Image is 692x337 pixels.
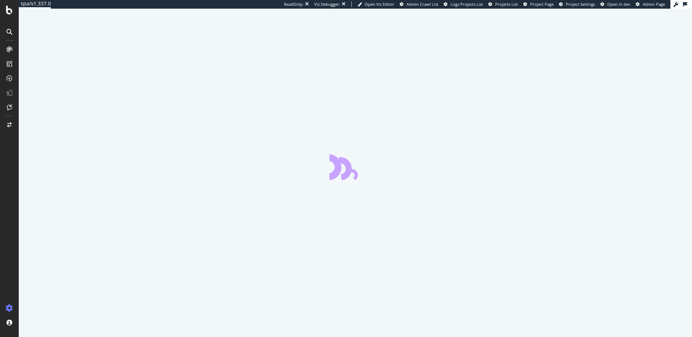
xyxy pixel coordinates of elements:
a: Logs Projects List [444,1,483,7]
span: Projects List [495,1,518,7]
div: animation [329,154,381,180]
span: Admin Crawl List [407,1,438,7]
a: Projects List [488,1,518,7]
a: Project Page [523,1,554,7]
div: ReadOnly: [284,1,303,7]
a: Project Settings [559,1,595,7]
div: Viz Debugger: [314,1,340,7]
a: Admin Crawl List [400,1,438,7]
span: Project Page [530,1,554,7]
span: Admin Page [643,1,665,7]
a: Open Viz Editor [358,1,394,7]
span: Logs Projects List [451,1,483,7]
a: Admin Page [636,1,665,7]
span: Open Viz Editor [365,1,394,7]
a: Open in dev [600,1,630,7]
span: Open in dev [607,1,630,7]
span: Project Settings [566,1,595,7]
